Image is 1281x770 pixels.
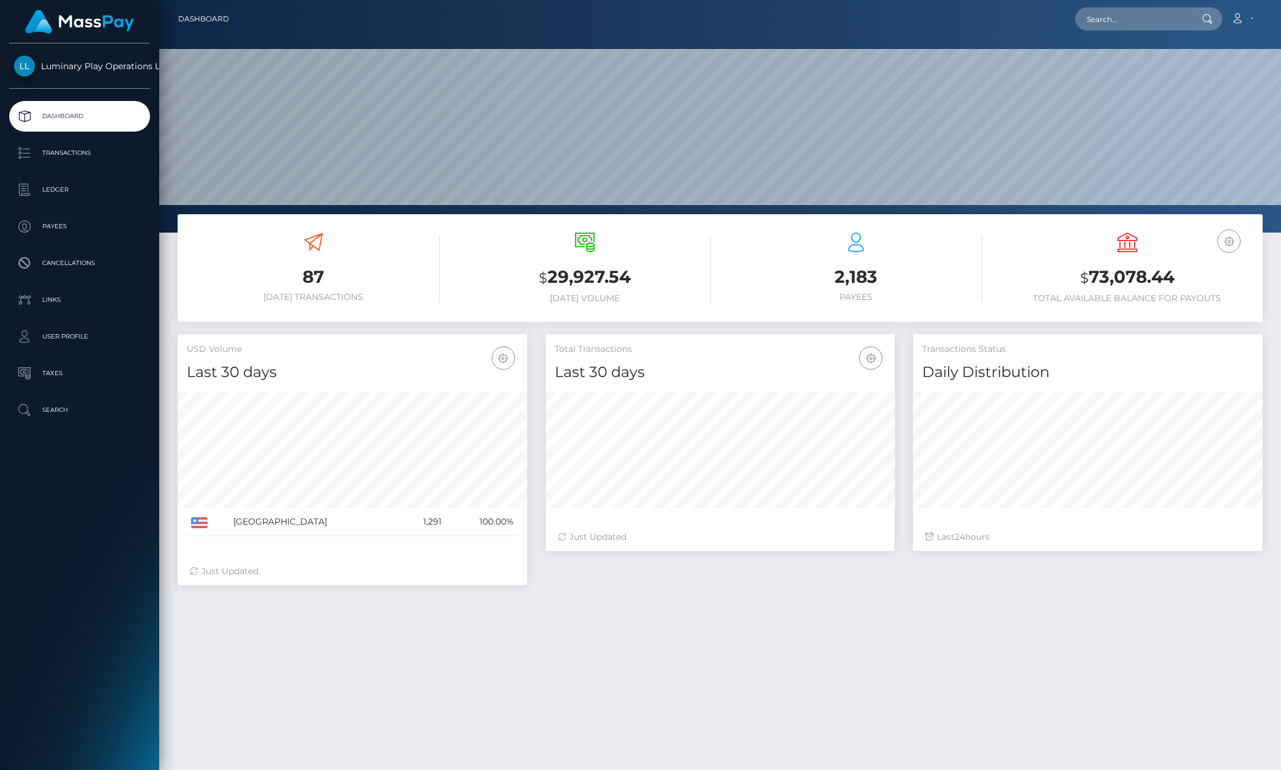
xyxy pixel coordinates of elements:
[14,144,145,162] p: Transactions
[187,292,440,302] h6: [DATE] Transactions
[229,508,400,536] td: [GEOGRAPHIC_DATA]
[190,565,515,578] div: Just Updated
[14,327,145,346] p: User Profile
[539,269,547,286] small: $
[555,362,886,383] h4: Last 30 days
[925,531,1250,544] div: Last hours
[187,265,440,289] h3: 87
[1080,269,1089,286] small: $
[25,10,134,34] img: MassPay Logo
[922,343,1253,356] h5: Transactions Status
[9,358,150,389] a: Taxes
[14,217,145,236] p: Payees
[1075,7,1190,31] input: Search...
[446,508,518,536] td: 100.00%
[14,181,145,199] p: Ledger
[14,254,145,272] p: Cancellations
[9,211,150,242] a: Payees
[9,248,150,278] a: Cancellations
[729,265,982,289] h3: 2,183
[187,343,518,356] h5: USD Volume
[922,362,1253,383] h4: Daily Distribution
[729,292,982,302] h6: Payees
[9,321,150,352] a: User Profile
[9,395,150,425] a: Search
[191,517,208,528] img: US.png
[1001,293,1253,304] h6: Total Available Balance for Payouts
[9,61,150,72] span: Luminary Play Operations Limited
[558,531,883,544] div: Just Updated
[9,101,150,132] a: Dashboard
[1001,265,1253,290] h3: 73,078.44
[14,401,145,419] p: Search
[9,174,150,205] a: Ledger
[458,265,711,290] h3: 29,927.54
[9,138,150,168] a: Transactions
[400,508,446,536] td: 1,291
[9,285,150,315] a: Links
[14,56,35,77] img: Luminary Play Operations Limited
[955,531,965,542] span: 24
[14,291,145,309] p: Links
[555,343,886,356] h5: Total Transactions
[178,6,229,32] a: Dashboard
[14,107,145,125] p: Dashboard
[187,362,518,383] h4: Last 30 days
[14,364,145,383] p: Taxes
[458,293,711,304] h6: [DATE] Volume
